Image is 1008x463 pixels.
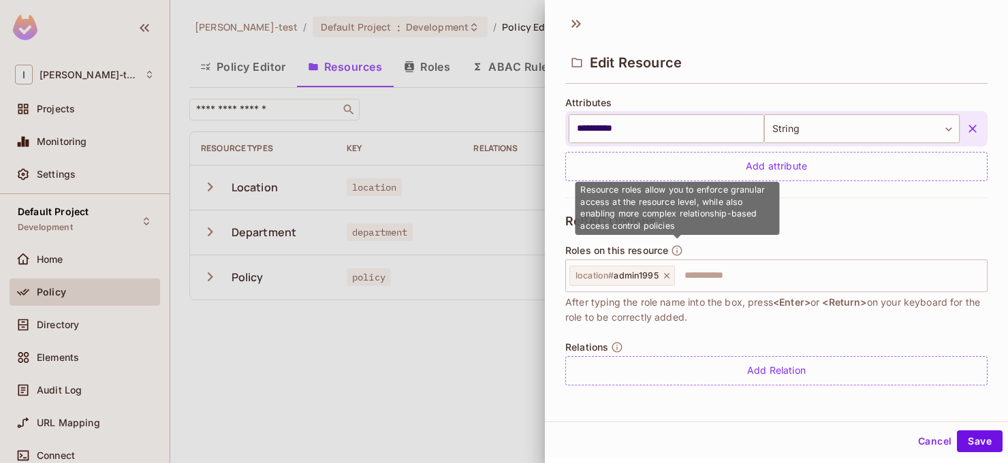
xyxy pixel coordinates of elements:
span: Edit Resource [590,54,682,71]
button: Cancel [913,430,957,452]
div: Add attribute [565,152,988,181]
span: admin1995 [576,270,659,281]
div: location#admin1995 [569,266,675,286]
span: location # [576,270,614,281]
span: Roles on this resource [565,245,668,256]
span: After typing the role name into the box, press or on your keyboard for the role to be correctly a... [565,295,988,325]
span: ReBAC Options [565,214,656,228]
span: Relations [565,342,608,353]
div: Add Relation [565,356,988,385]
span: <Enter> [773,296,810,308]
span: Attributes [565,97,612,108]
button: Save [957,430,1003,452]
div: String [764,114,960,143]
span: <Return> [822,296,866,308]
span: Resource roles allow you to enforce granular access at the resource level, while also enabling mo... [580,185,765,231]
